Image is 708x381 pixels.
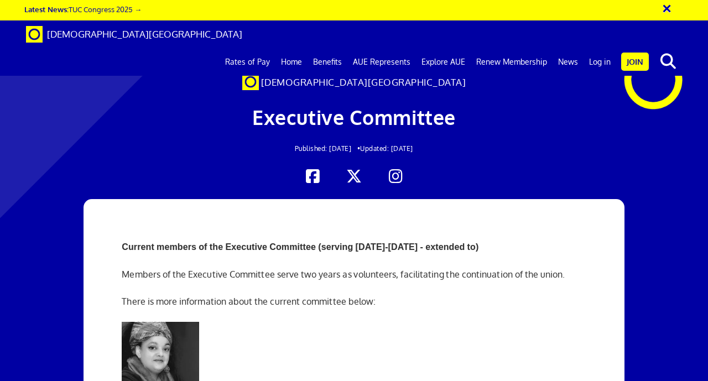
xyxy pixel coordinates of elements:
[122,295,586,308] p: There is more information about the current committee below:
[18,20,251,48] a: Brand [DEMOGRAPHIC_DATA][GEOGRAPHIC_DATA]
[416,48,471,76] a: Explore AUE
[122,268,586,281] p: Members of the Executive Committee serve two years as volunteers, facilitating the continuation o...
[122,242,478,252] strong: Current members of the Executive Committee (serving [DATE]-[DATE] - extended to)
[621,53,649,71] a: Join
[308,48,347,76] a: Benefits
[24,4,142,14] a: Latest News:TUC Congress 2025 →
[220,48,275,76] a: Rates of Pay
[24,4,69,14] strong: Latest News:
[553,48,584,76] a: News
[471,48,553,76] a: Renew Membership
[275,48,308,76] a: Home
[261,76,466,88] span: [DEMOGRAPHIC_DATA][GEOGRAPHIC_DATA]
[295,144,361,153] span: Published: [DATE] •
[138,145,570,152] h2: Updated: [DATE]
[252,105,456,129] span: Executive Committee
[651,50,685,73] button: search
[584,48,616,76] a: Log in
[347,48,416,76] a: AUE Represents
[47,28,242,40] span: [DEMOGRAPHIC_DATA][GEOGRAPHIC_DATA]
